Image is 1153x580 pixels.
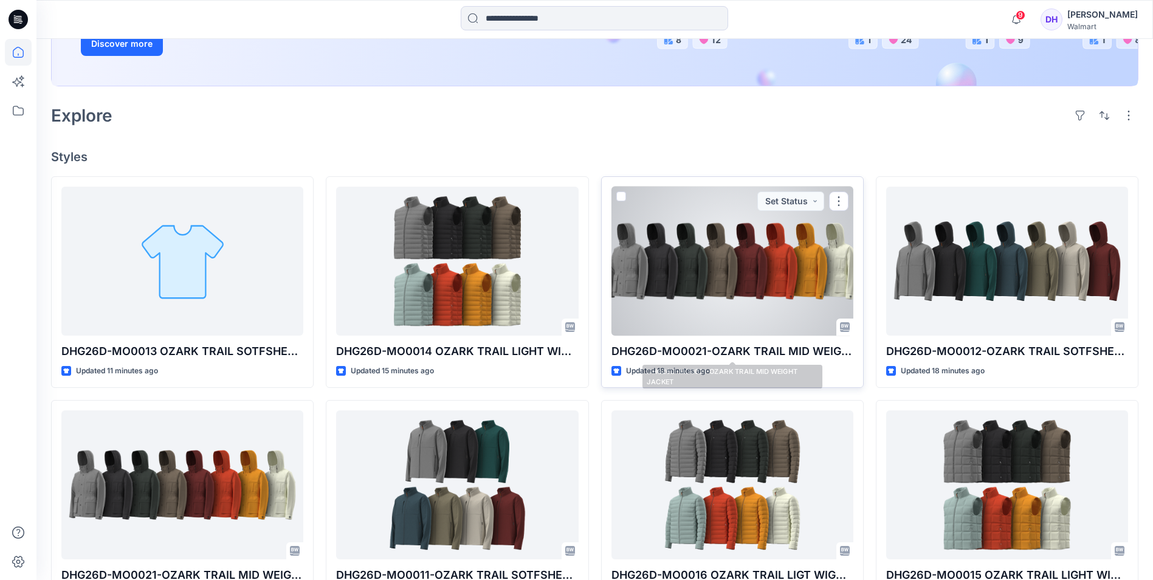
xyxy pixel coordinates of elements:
div: [PERSON_NAME] [1067,7,1138,22]
div: DH [1041,9,1062,30]
p: Updated 18 minutes ago [901,365,985,378]
span: 9 [1016,10,1025,20]
h4: Styles [51,150,1138,164]
a: DHG26D-MO0016 OZARK TRAIL LIGT WIGHT PUFFER JACKET OPT 1 [611,410,853,559]
button: Discover more [81,32,163,56]
p: DHG26D-MO0013 OZARK TRAIL SOTFSHELL VEST [61,343,303,360]
p: DHG26D-MO0014 OZARK TRAIL LIGHT WIGHT PUFFER VEST OPT 1 [336,343,578,360]
h2: Explore [51,106,112,125]
a: DHG26D-MO0021-OZARK TRAIL MID WEIGHT JACKET [61,410,303,559]
p: Updated 15 minutes ago [351,365,434,378]
a: DHG26D-MO0015 OZARK TRAIL LIGHT WIGHT PUFFER VEST OPT 2 [886,410,1128,559]
a: DHG26D-MO0013 OZARK TRAIL SOTFSHELL VEST [61,187,303,336]
a: DHG26D-MO0012-OZARK TRAIL SOTFSHELL HOODED JACKET [886,187,1128,336]
div: Walmart [1067,22,1138,31]
p: DHG26D-MO0012-OZARK TRAIL SOTFSHELL HOODED JACKET [886,343,1128,360]
a: Discover more [81,32,354,56]
a: DHG26D-MO0011-OZARK TRAIL SOTFSHELL HOODED JACKET [336,410,578,559]
p: Updated 11 minutes ago [76,365,158,378]
a: DHG26D-MO0014 OZARK TRAIL LIGHT WIGHT PUFFER VEST OPT 1 [336,187,578,336]
p: DHG26D-MO0021-OZARK TRAIL MID WEIGHT JACKET [611,343,853,360]
p: Updated 18 minutes ago [626,365,710,378]
a: DHG26D-MO0021-OZARK TRAIL MID WEIGHT JACKET [611,187,853,336]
